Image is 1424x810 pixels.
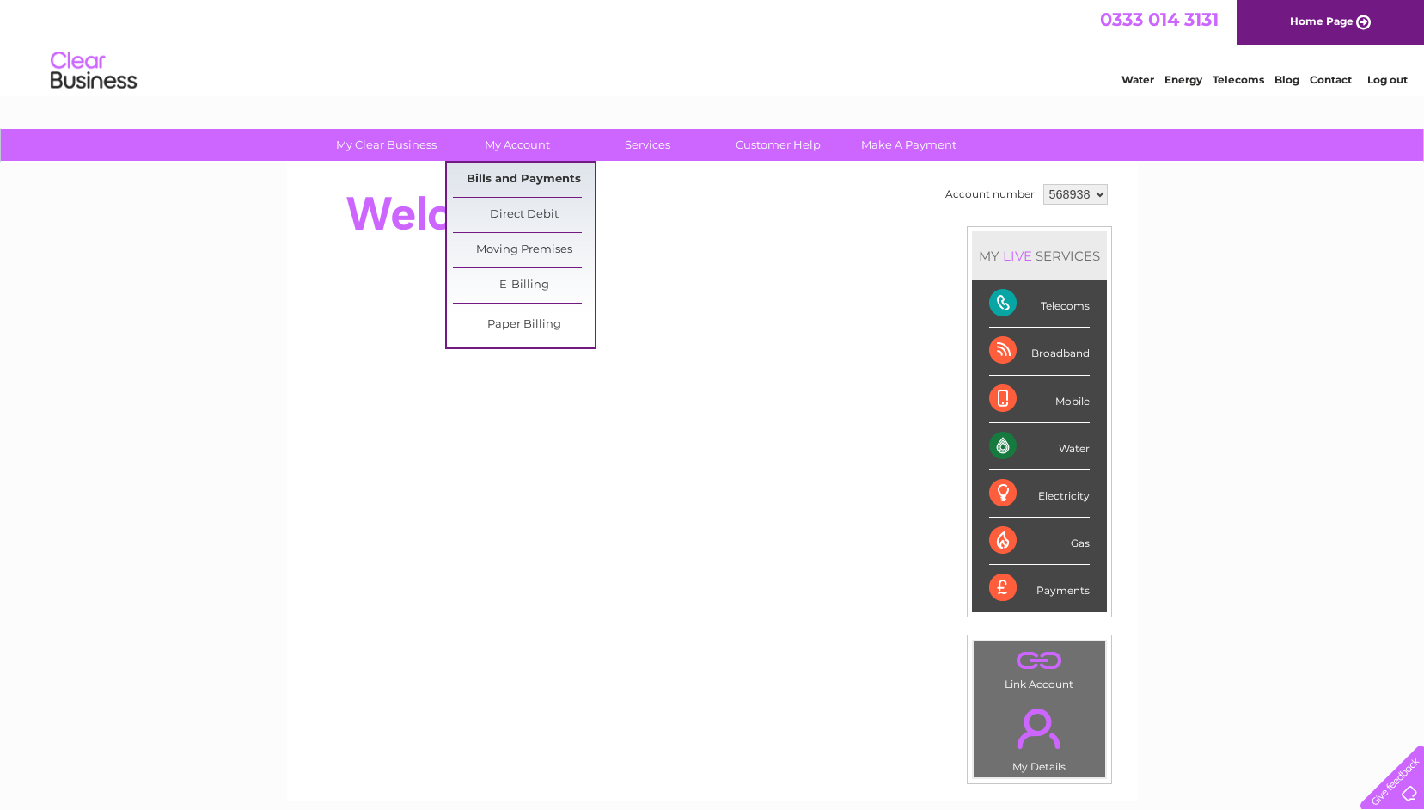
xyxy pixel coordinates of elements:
a: E-Billing [453,268,595,303]
a: Contact [1310,73,1352,86]
a: 0333 014 3131 [1100,9,1219,30]
td: Account number [941,180,1039,209]
a: My Account [446,129,588,161]
a: . [978,646,1101,676]
td: My Details [973,694,1106,778]
img: logo.png [50,45,138,97]
a: Customer Help [707,129,849,161]
a: Bills and Payments [453,163,595,197]
div: Clear Business is a trading name of Verastar Limited (registered in [GEOGRAPHIC_DATA] No. 3667643... [307,9,1119,83]
div: Broadband [989,328,1090,375]
a: Telecoms [1213,73,1264,86]
a: Paper Billing [453,308,595,342]
div: Mobile [989,376,1090,423]
div: Gas [989,518,1090,565]
div: LIVE [999,248,1036,264]
td: Link Account [973,641,1106,695]
a: . [978,698,1101,758]
div: Telecoms [989,280,1090,328]
a: Log out [1367,73,1408,86]
a: Make A Payment [838,129,980,161]
a: Direct Debit [453,198,595,232]
div: Water [989,423,1090,470]
a: Blog [1274,73,1299,86]
a: Water [1121,73,1154,86]
a: Services [577,129,718,161]
div: Payments [989,565,1090,611]
div: MY SERVICES [972,231,1107,280]
a: Energy [1164,73,1202,86]
a: Moving Premises [453,233,595,267]
a: My Clear Business [315,129,457,161]
div: Electricity [989,470,1090,518]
